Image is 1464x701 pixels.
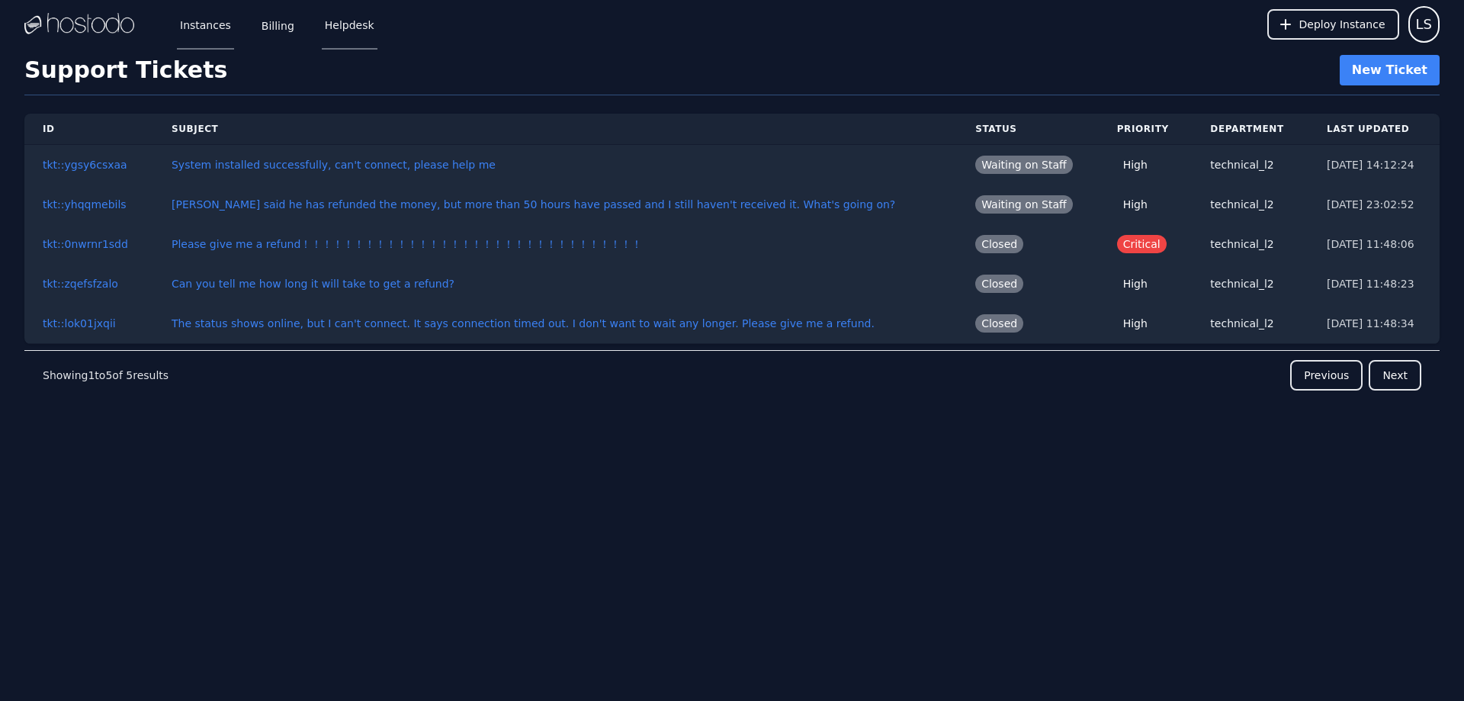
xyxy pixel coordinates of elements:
[105,369,112,381] span: 5
[975,314,1023,333] span: Closed
[1290,360,1363,391] button: Previous
[1408,6,1440,43] button: User menu
[126,369,133,381] span: 5
[1117,314,1154,333] span: High
[43,278,118,290] a: tkt::zqefsfzalo
[172,159,496,171] a: System installed successfully, can't connect, please help me
[172,317,875,330] a: The status shows online, but I can't connect. It says connection timed out. I don't want to wait ...
[975,235,1023,253] span: Closed
[1416,14,1432,35] span: LS
[24,56,227,84] h1: Support Tickets
[1210,316,1290,331] div: technical_l2
[1369,360,1421,391] button: Next
[1327,236,1421,252] div: [DATE] 11:48:06
[1267,9,1399,40] button: Deploy Instance
[975,156,1073,174] span: Waiting on Staff
[172,198,895,211] a: [PERSON_NAME] said he has refunded the money, but more than 50 hours have passed and I still have...
[1340,55,1440,85] a: New Ticket
[1210,276,1290,291] div: technical_l2
[1117,235,1167,253] span: Critical
[24,13,134,36] img: Logo
[1327,276,1421,291] div: [DATE] 11:48:23
[172,238,642,250] a: Please give me a refund！！！！！！！！！！！！！！！！！！！！！！！！！！！！！！！！
[43,317,116,330] a: tkt::lok01jxqii
[1210,197,1290,212] div: technical_l2
[957,114,1099,145] th: Status
[172,278,454,290] a: Can you tell me how long it will take to get a refund?
[1192,114,1308,145] th: Department
[1099,114,1193,145] th: Priority
[1327,316,1421,331] div: [DATE] 11:48:34
[153,114,957,145] th: Subject
[1308,114,1440,145] th: Last Updated
[24,114,153,145] th: ID
[975,195,1073,214] span: Waiting on Staff
[1117,275,1154,293] span: High
[1299,17,1385,32] span: Deploy Instance
[43,368,169,383] p: Showing to of results
[24,350,1440,400] nav: Pagination
[1327,157,1421,172] div: [DATE] 14:12:24
[43,238,128,250] a: tkt::0nwrnr1sdd
[1327,197,1421,212] div: [DATE] 23:02:52
[43,159,127,171] a: tkt::ygsy6csxaa
[43,198,127,211] a: tkt::yhqqmebils
[88,369,95,381] span: 1
[1117,156,1154,174] span: High
[1210,236,1290,252] div: technical_l2
[1210,157,1290,172] div: technical_l2
[1117,195,1154,214] span: High
[975,275,1023,293] span: Closed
